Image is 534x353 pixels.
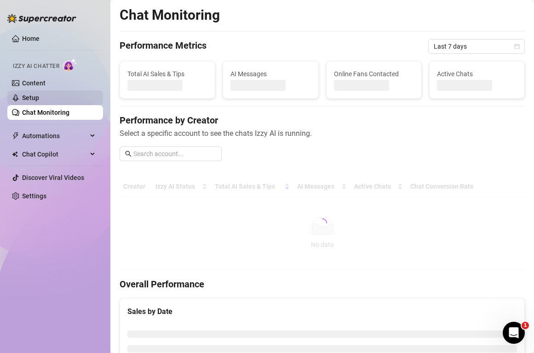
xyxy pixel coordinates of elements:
[133,149,216,159] input: Search account...
[125,151,132,157] span: search
[120,39,207,54] h4: Performance Metrics
[317,218,328,229] span: loading
[12,151,18,157] img: Chat Copilot
[13,62,59,71] span: Izzy AI Chatter
[7,14,76,23] img: logo-BBDzfeDw.svg
[22,174,84,181] a: Discover Viral Videos
[22,147,87,162] span: Chat Copilot
[522,322,529,329] span: 1
[120,128,525,139] span: Select a specific account to see the chats Izzy AI is running.
[127,306,517,317] div: Sales by Date
[22,35,40,42] a: Home
[514,44,520,49] span: calendar
[22,109,69,116] a: Chat Monitoring
[120,278,525,291] h4: Overall Performance
[22,94,39,101] a: Setup
[120,114,525,127] h4: Performance by Creator
[63,58,77,72] img: AI Chatter
[434,39,519,53] span: Last 7 days
[22,129,87,143] span: Automations
[437,69,517,79] span: Active Chats
[334,69,414,79] span: Online Fans Contacted
[22,192,46,200] a: Settings
[22,79,46,87] a: Content
[503,322,525,344] iframe: Intercom live chat
[230,69,310,79] span: AI Messages
[12,132,19,140] span: thunderbolt
[120,6,220,24] h2: Chat Monitoring
[127,69,207,79] span: Total AI Sales & Tips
